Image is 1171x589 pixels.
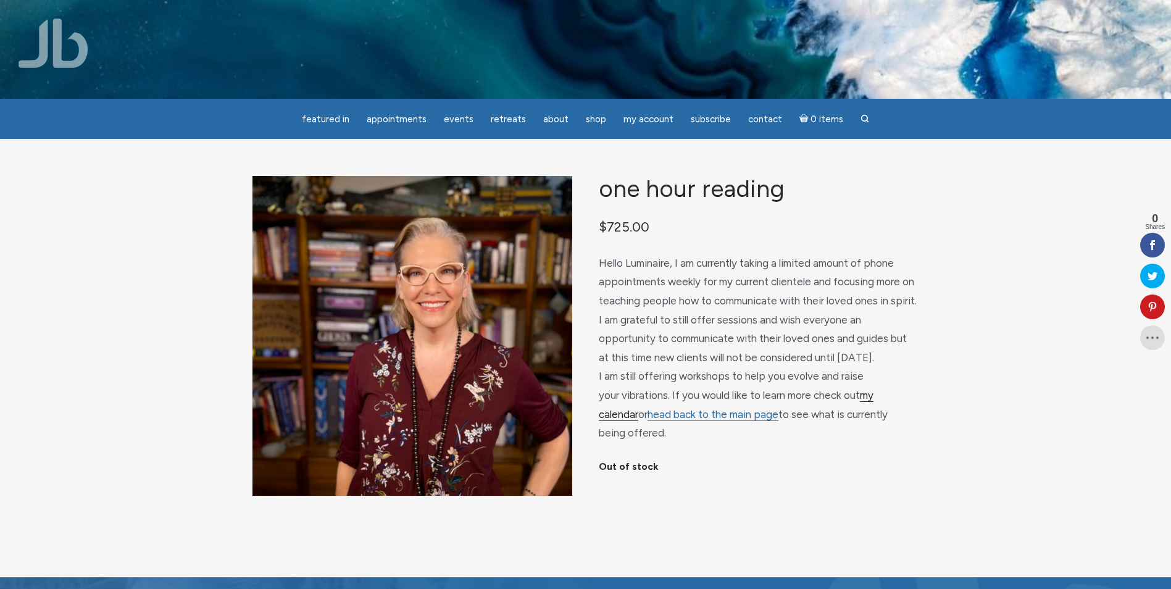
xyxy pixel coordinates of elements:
[792,106,851,132] a: Cart0 items
[741,107,790,132] a: Contact
[616,107,681,132] a: My Account
[586,114,606,125] span: Shop
[599,176,919,203] h1: One Hour Reading
[483,107,533,132] a: Retreats
[367,114,427,125] span: Appointments
[294,107,357,132] a: featured in
[691,114,731,125] span: Subscribe
[648,408,778,421] a: head back to the main page
[1145,213,1165,224] span: 0
[599,257,917,439] span: Hello Luminaire, I am currently taking a limited amount of phone appointments weekly for my curre...
[683,107,738,132] a: Subscribe
[748,114,782,125] span: Contact
[599,219,607,235] span: $
[444,114,473,125] span: Events
[491,114,526,125] span: Retreats
[302,114,349,125] span: featured in
[252,176,572,496] img: One Hour Reading
[578,107,614,132] a: Shop
[799,114,811,125] i: Cart
[599,389,873,421] a: my calendar
[536,107,576,132] a: About
[436,107,481,132] a: Events
[19,19,88,68] img: Jamie Butler. The Everyday Medium
[599,457,919,477] p: Out of stock
[599,219,649,235] bdi: 725.00
[623,114,673,125] span: My Account
[543,114,569,125] span: About
[1145,224,1165,230] span: Shares
[359,107,434,132] a: Appointments
[811,115,843,124] span: 0 items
